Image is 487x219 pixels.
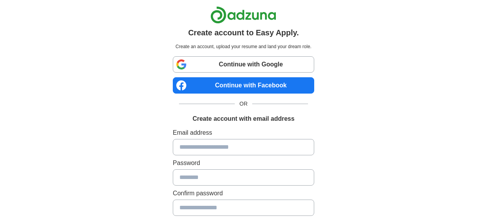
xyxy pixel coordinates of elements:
[235,100,252,108] span: OR
[188,27,299,38] h1: Create account to Easy Apply.
[173,158,314,168] label: Password
[173,128,314,137] label: Email address
[210,6,276,24] img: Adzuna logo
[173,77,314,94] a: Continue with Facebook
[173,56,314,73] a: Continue with Google
[174,43,313,50] p: Create an account, upload your resume and land your dream role.
[173,189,314,198] label: Confirm password
[193,114,294,123] h1: Create account with email address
